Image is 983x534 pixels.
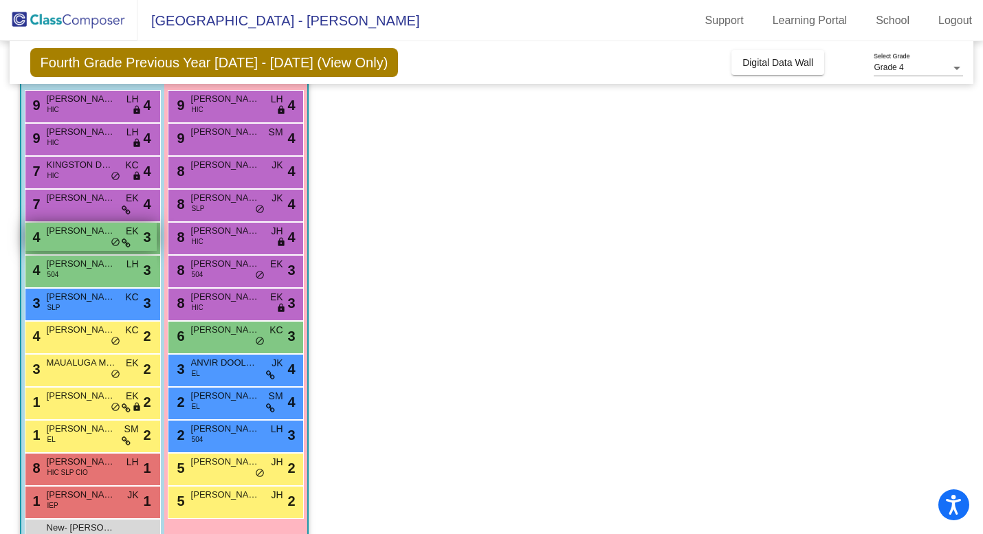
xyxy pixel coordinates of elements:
span: JK [272,158,283,173]
span: 1 [143,491,151,511]
span: 4 [287,95,295,115]
span: 2 [287,491,295,511]
span: [PERSON_NAME] [191,290,260,304]
a: Logout [927,10,983,32]
span: EK [126,356,139,370]
span: HIC SLP CIO [47,467,88,478]
span: [PERSON_NAME] [191,224,260,238]
span: HIC [192,104,203,115]
span: SM [124,422,139,436]
span: 2 [143,392,151,412]
span: SM [269,125,283,140]
span: HIC [47,137,59,148]
span: EK [126,389,139,403]
span: [PERSON_NAME] [PERSON_NAME] [47,455,115,469]
span: KC [125,290,138,304]
span: 2 [174,394,185,410]
span: 9 [30,98,41,113]
span: [PERSON_NAME] [191,158,260,172]
span: [PERSON_NAME] [191,92,260,106]
span: EL [192,401,200,412]
span: EK [270,290,283,304]
span: HIC [47,104,59,115]
span: 5 [174,493,185,509]
span: 2 [143,326,151,346]
span: do_not_disturb_alt [111,369,120,380]
span: LH [271,422,283,436]
span: 1 [30,394,41,410]
span: 3 [287,293,295,313]
span: 3 [287,260,295,280]
span: JK [127,488,138,502]
span: Grade 4 [874,63,903,72]
span: [PERSON_NAME] [47,92,115,106]
span: JK [272,356,283,370]
span: 3 [30,296,41,311]
span: LH [126,92,139,107]
span: 3 [174,361,185,377]
span: 8 [174,197,185,212]
span: lock [276,303,286,314]
span: 2 [143,359,151,379]
span: 8 [174,263,185,278]
span: [PERSON_NAME] [PERSON_NAME] [47,422,115,436]
span: 3 [143,227,151,247]
span: 1 [30,427,41,443]
a: Support [694,10,755,32]
span: 3 [287,425,295,445]
span: lock [276,237,286,248]
span: 8 [174,296,185,311]
span: 3 [143,260,151,280]
span: [PERSON_NAME] [191,389,260,403]
span: [PERSON_NAME] [47,323,115,337]
span: do_not_disturb_alt [255,336,265,347]
span: JH [271,224,283,238]
span: HIC [47,170,59,181]
span: [PERSON_NAME] [191,422,260,436]
span: do_not_disturb_alt [255,270,265,281]
span: EK [126,224,139,238]
span: KC [125,323,138,337]
span: KC [125,158,138,173]
span: do_not_disturb_alt [111,171,120,182]
span: 4 [30,329,41,344]
span: LH [271,92,283,107]
span: 4 [30,263,41,278]
span: ANVIR DOOLUKA [191,356,260,370]
span: EK [270,257,283,271]
span: [PERSON_NAME] [47,290,115,304]
span: 5 [174,460,185,476]
span: do_not_disturb_alt [111,237,120,248]
span: 504 [192,269,203,280]
span: 504 [192,434,203,445]
span: lock [132,138,142,149]
span: 4 [287,359,295,379]
span: 9 [174,98,185,113]
span: do_not_disturb_alt [111,402,120,413]
span: lock [276,105,286,116]
span: [PERSON_NAME] [191,191,260,205]
span: [PERSON_NAME] [PERSON_NAME] [191,488,260,502]
span: 2 [287,458,295,478]
span: [PERSON_NAME] [47,389,115,403]
span: [PERSON_NAME] [191,455,260,469]
span: JK [272,191,283,205]
span: [PERSON_NAME] [191,125,260,139]
span: lock [132,402,142,413]
span: EK [126,191,139,205]
span: 4 [30,230,41,245]
span: [PERSON_NAME] [47,191,115,205]
span: 3 [143,293,151,313]
span: Digital Data Wall [742,57,813,68]
span: EL [47,434,56,445]
span: MAUALUGA MALU [47,356,115,370]
span: 8 [30,460,41,476]
span: JH [271,488,283,502]
span: 2 [143,425,151,445]
span: Fourth Grade Previous Year [DATE] - [DATE] (View Only) [30,48,399,77]
span: 4 [287,161,295,181]
span: 1 [143,458,151,478]
span: lock [132,105,142,116]
span: [PERSON_NAME] [191,323,260,337]
span: 8 [174,164,185,179]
